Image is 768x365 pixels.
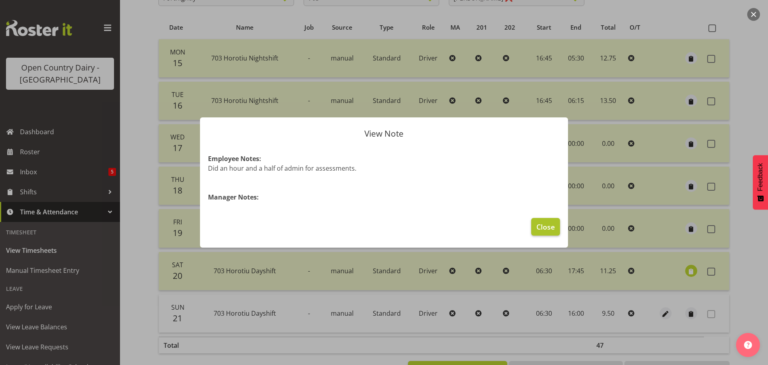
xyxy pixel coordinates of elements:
button: Close [531,218,560,236]
span: Close [536,222,555,232]
h4: Employee Notes: [208,154,560,163]
p: Did an hour and a half of admin for assessments. [208,163,560,173]
span: Feedback [757,163,764,191]
p: View Note [208,129,560,138]
button: Feedback - Show survey [753,155,768,210]
img: help-xxl-2.png [744,341,752,349]
h4: Manager Notes: [208,192,560,202]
